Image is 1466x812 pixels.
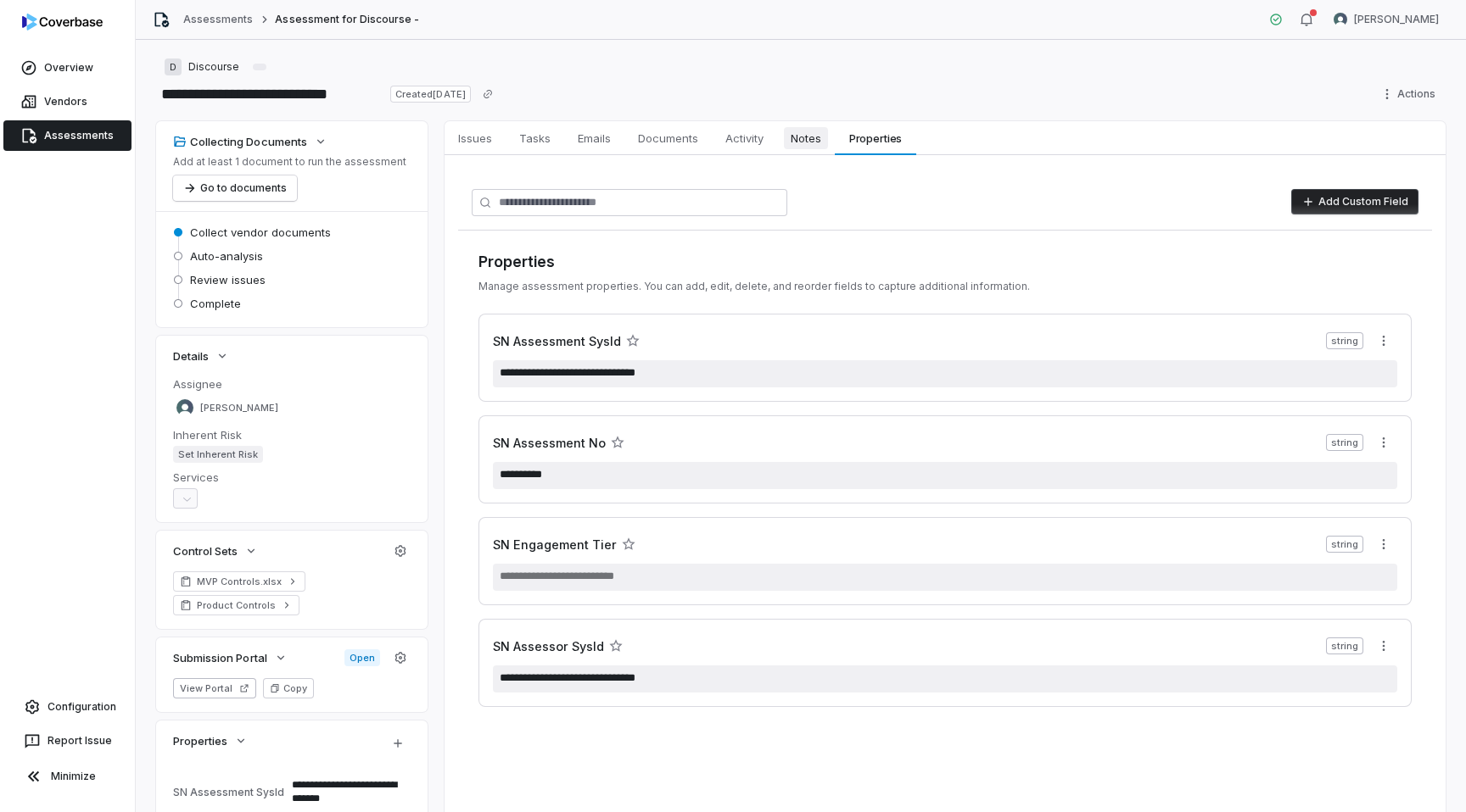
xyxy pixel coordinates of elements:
[200,402,278,414] span: [PERSON_NAME]
[784,127,828,149] span: Notes
[48,734,112,748] span: Report Issue
[173,733,227,748] span: Properties
[197,598,276,612] span: Product Controls
[173,571,305,592] a: MVP Controls.xlsx
[51,770,96,783] span: Minimize
[173,678,256,698] button: View Portal
[183,13,253,26] a: Assessments
[173,470,411,485] dt: Services
[168,126,333,157] button: Collecting Documents
[168,536,263,566] button: Control Sets
[842,127,909,149] span: Properties
[168,726,253,756] button: Properties
[571,127,618,149] span: Emails
[7,726,128,756] button: Report Issue
[1323,7,1449,32] button: Sayantan Bhattacherjee avatar[PERSON_NAME]
[7,692,128,722] a: Configuration
[22,14,103,31] img: logo-D7KZi-bG.svg
[3,86,131,117] a: Vendors
[190,248,263,264] span: Auto-analysis
[1375,81,1446,107] button: Actions
[344,649,380,666] span: Open
[390,86,470,103] span: Created [DATE]
[44,129,114,142] span: Assessments
[1370,531,1397,557] button: More actions
[173,348,209,364] span: Details
[44,95,87,108] span: Vendors
[493,536,617,553] h3: SN Engagement Tier
[275,13,419,26] span: Assessment for Discourse -
[173,376,411,392] dt: Assignee
[493,332,621,350] h3: SN Assessment SysId
[478,251,1412,273] h1: Properties
[173,155,406,169] p: Add at least 1 document to run the assessment
[1326,637,1363,654] span: string
[173,543,238,559] span: Control Sets
[1370,328,1397,353] button: More actions
[451,127,499,149] span: Issues
[168,642,293,673] button: Submission Portal
[168,341,234,371] button: Details
[3,53,131,83] a: Overview
[1354,13,1439,26] span: [PERSON_NAME]
[1326,332,1363,349] span: string
[173,650,267,665] span: Submission Portal
[159,52,244,82] button: DDiscourse
[1326,434,1363,451] span: string
[173,427,411,442] dt: Inherent Risk
[44,61,93,75] span: Overview
[263,678,314,698] button: Copy
[188,60,239,74] span: Discourse
[190,272,266,287] span: Review issues
[173,786,285,798] div: SN Assessment SysId
[173,175,297,201] button: Go to documents
[7,759,128,793] button: Minimize
[190,296,241,311] span: Complete
[478,280,1412,293] p: Manage assessment properties. You can add, edit, delete, and reorder fields to capture additional...
[173,446,263,463] span: Set Inherent Risk
[493,637,604,655] h3: SN Assessor SysId
[1291,189,1418,214] button: Add Custom Field
[1370,633,1397,659] button: More actions
[1370,430,1397,455] button: More actions
[48,700,116,714] span: Configuration
[1326,536,1363,553] span: string
[176,399,193,416] img: Sayantan Bhattacherjee avatar
[3,120,131,151] a: Assessments
[173,595,299,615] a: Product Controls
[512,127,557,149] span: Tasks
[1334,13,1347,26] img: Sayantan Bhattacherjee avatar
[173,134,307,149] div: Collecting Documents
[631,127,705,149] span: Documents
[197,575,282,588] span: MVP Controls.xlsx
[473,79,503,109] button: Copy link
[719,127,770,149] span: Activity
[190,225,331,240] span: Collect vendor documents
[493,434,606,452] h3: SN Assessment No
